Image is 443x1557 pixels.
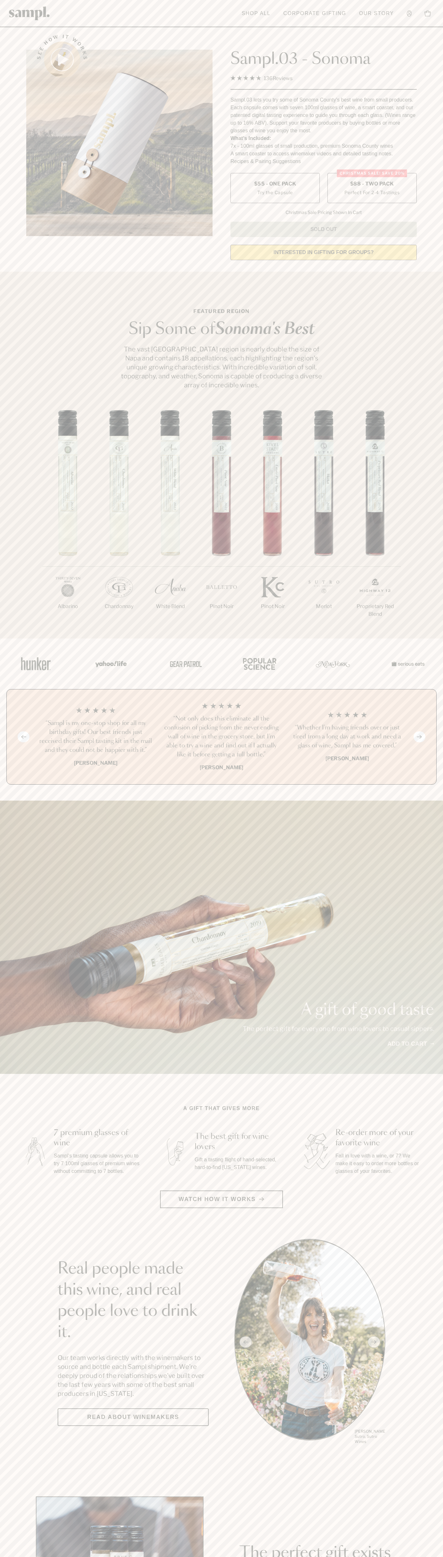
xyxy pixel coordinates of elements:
[243,1024,434,1033] p: The perfect gift for everyone from wine lovers to casual sippers.
[289,723,405,750] h3: “Whether I'm having friends over or just tired from a long day at work and need a glass of wine, ...
[264,75,273,81] span: 136
[17,650,55,678] img: Artboard_1_c8cd28af-0030-4af1-819c-248e302c7f06_x450.png
[38,719,154,755] h3: “Sampl is my one-stop shop for all my birthday gifts! Our best friends just received their Sampl ...
[414,731,425,742] button: Next slide
[165,650,204,678] img: Artboard_5_7fdae55a-36fd-43f7-8bfd-f74a06a2878e_x450.png
[230,150,417,158] li: A smart coaster to access winemaker videos and detailed tasting notes.
[18,731,29,742] button: Previous slide
[230,136,271,141] strong: What’s Included:
[388,650,426,678] img: Artboard_7_5b34974b-f019-449e-91fb-745f8d0877ee_x450.png
[273,75,293,81] span: Reviews
[9,6,50,20] img: Sampl logo
[298,410,350,631] li: 6 / 7
[280,6,350,21] a: Corporate Gifting
[58,1258,209,1343] h2: Real people made this wine, and real people love to drink it.
[54,1152,141,1175] p: Sampl's tasting capsule allows you to try 7 100ml glasses of premium wines without committing to ...
[230,245,417,260] a: interested in gifting for groups?
[239,650,278,678] img: Artboard_4_28b4d326-c26e-48f9-9c80-911f17d6414e_x450.png
[38,702,154,771] li: 1 / 4
[337,169,407,177] div: Christmas SALE! Save 20%
[254,180,296,187] span: $55 - One Pack
[196,410,247,631] li: 4 / 7
[230,158,417,165] li: Recipes & Pairing Suggestions
[238,6,274,21] a: Shop All
[183,1105,260,1112] h2: A gift that gives more
[93,410,145,631] li: 2 / 7
[164,702,279,771] li: 2 / 4
[54,1128,141,1148] h3: 7 premium glasses of wine
[215,322,315,337] em: Sonoma's Best
[26,50,213,236] img: Sampl.03 - Sonoma
[387,1040,434,1048] a: Add to cart
[355,1429,385,1444] p: [PERSON_NAME] Sutro, Sutro Wines
[230,96,417,135] div: Sampl.03 lets you try some of Sonoma County's best wine from small producers. Each capsule comes ...
[58,1408,209,1426] a: Read about Winemakers
[350,180,394,187] span: $88 - Two Pack
[234,1239,385,1445] div: slide 1
[350,410,401,638] li: 7 / 7
[230,222,417,237] button: Sold Out
[164,714,279,759] h3: “Not only does this eliminate all the confusion of picking from the never ending wall of wine in ...
[335,1128,423,1148] h3: Re-order more of your favorite wine
[42,410,93,631] li: 1 / 7
[335,1152,423,1175] p: Fall in love with a wine, or 7? We make it easy to order more bottles or glasses of your favorites.
[119,322,324,337] h2: Sip Some of
[326,755,369,762] b: [PERSON_NAME]
[350,603,401,618] p: Proprietary Red Blend
[200,764,243,770] b: [PERSON_NAME]
[230,74,293,83] div: 136Reviews
[282,210,365,215] li: Christmas Sale Pricing Shown In Cart
[42,603,93,610] p: Albarino
[93,603,145,610] p: Chardonnay
[230,50,417,69] h1: Sampl.03 - Sonoma
[247,410,298,631] li: 5 / 7
[119,345,324,390] p: The vast [GEOGRAPHIC_DATA] region is nearly double the size of Napa and contains 18 appellations,...
[314,650,352,678] img: Artboard_3_0b291449-6e8c-4d07-b2c2-3f3601a19cd1_x450.png
[247,603,298,610] p: Pinot Noir
[230,142,417,150] li: 7x - 100ml glasses of small production, premium Sonoma County wines
[119,308,324,315] p: Featured Region
[44,42,80,78] button: See how it works
[344,189,399,196] small: Perfect For 2-4 Tastings
[298,603,350,610] p: Merlot
[196,603,247,610] p: Pinot Noir
[160,1190,283,1208] button: Watch how it works
[58,1353,209,1398] p: Our team works directly with the winemakers to source and bottle each Sampl shipment. We’re deepl...
[234,1239,385,1445] ul: carousel
[356,6,397,21] a: Our Story
[257,189,293,196] small: Try the Capsule
[195,1156,282,1171] p: Gift a tasting flight of hand-selected, hard-to-find [US_STATE] wines.
[195,1132,282,1152] h3: The best gift for wine lovers
[145,603,196,610] p: White Blend
[91,650,129,678] img: Artboard_6_04f9a106-072f-468a-bdd7-f11783b05722_x450.png
[289,702,405,771] li: 3 / 4
[145,410,196,631] li: 3 / 7
[74,760,117,766] b: [PERSON_NAME]
[243,1002,434,1018] p: A gift of good taste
